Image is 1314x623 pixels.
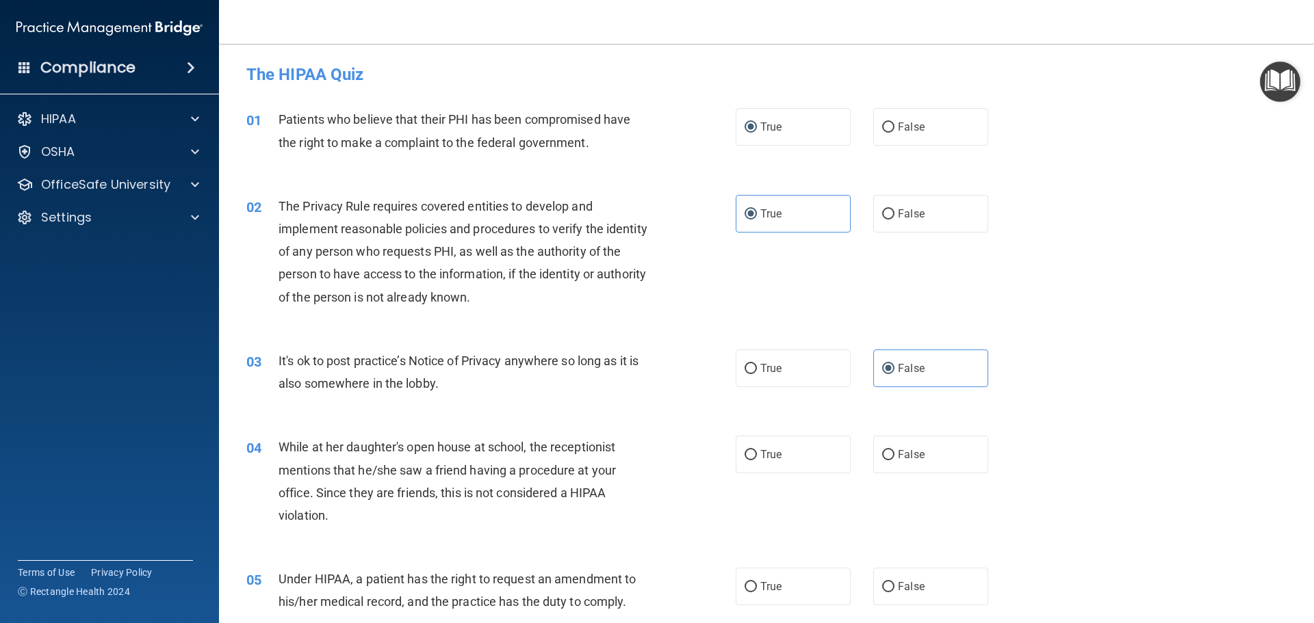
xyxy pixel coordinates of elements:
[246,440,261,456] span: 04
[882,209,894,220] input: False
[246,199,261,215] span: 02
[745,122,757,133] input: True
[898,448,925,461] span: False
[246,572,261,588] span: 05
[745,450,757,460] input: True
[246,112,261,129] span: 01
[1260,62,1300,102] button: Open Resource Center
[246,66,1287,83] h4: The HIPAA Quiz
[40,58,136,77] h4: Compliance
[16,144,199,160] a: OSHA
[279,354,639,390] span: It's ok to post practice’s Notice of Privacy anywhere so long as it is also somewhere in the lobby.
[898,207,925,220] span: False
[91,566,153,579] a: Privacy Policy
[760,362,782,375] span: True
[760,448,782,461] span: True
[760,580,782,593] span: True
[760,207,782,220] span: True
[18,566,75,579] a: Terms of Use
[745,582,757,592] input: True
[16,111,199,127] a: HIPAA
[760,120,782,133] span: True
[18,585,130,598] span: Ⓒ Rectangle Health 2024
[898,580,925,593] span: False
[745,209,757,220] input: True
[41,209,92,226] p: Settings
[882,450,894,460] input: False
[41,144,75,160] p: OSHA
[41,176,170,193] p: OfficeSafe University
[898,362,925,375] span: False
[882,122,894,133] input: False
[16,14,203,42] img: PMB logo
[882,582,894,592] input: False
[1246,529,1298,581] iframe: Drift Widget Chat Controller
[41,111,76,127] p: HIPAA
[882,364,894,374] input: False
[16,209,199,226] a: Settings
[279,440,616,522] span: While at her daughter's open house at school, the receptionist mentions that he/she saw a friend ...
[279,199,647,304] span: The Privacy Rule requires covered entities to develop and implement reasonable policies and proce...
[16,176,199,193] a: OfficeSafe University
[898,120,925,133] span: False
[745,364,757,374] input: True
[246,354,261,370] span: 03
[279,112,630,149] span: Patients who believe that their PHI has been compromised have the right to make a complaint to th...
[279,572,636,609] span: Under HIPAA, a patient has the right to request an amendment to his/her medical record, and the p...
